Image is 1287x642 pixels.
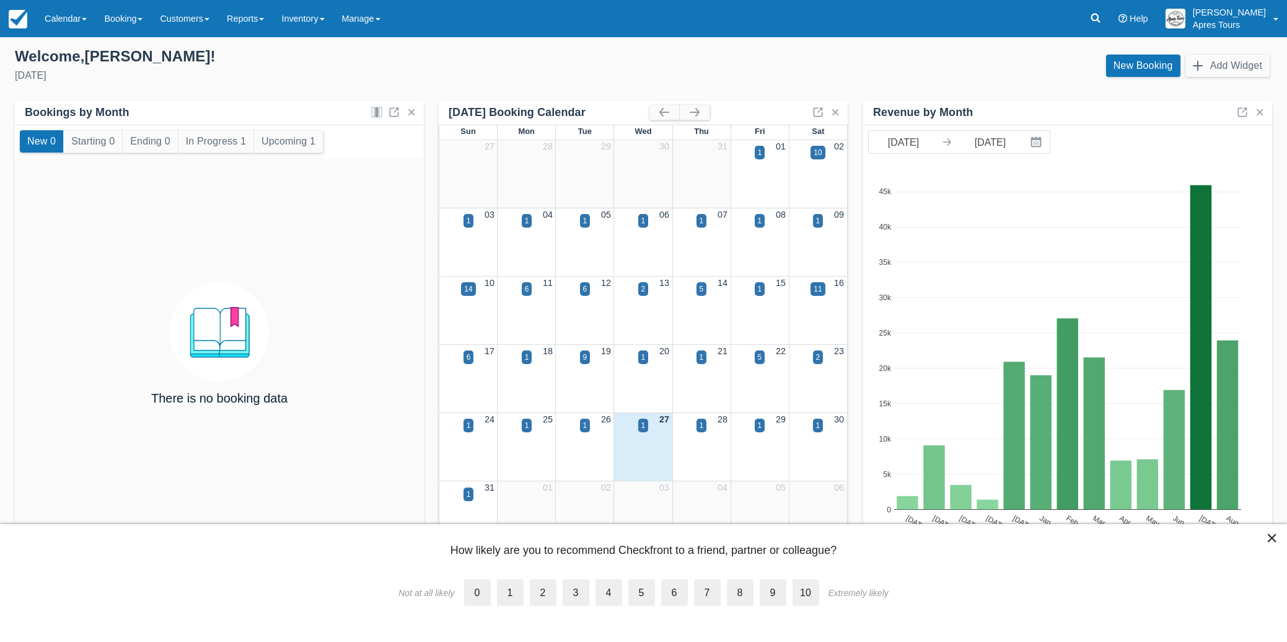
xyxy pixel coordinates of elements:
div: 6 [525,283,529,295]
a: 02 [834,141,844,151]
a: 27 [485,141,494,151]
div: 1 [583,420,587,431]
button: Interact with the calendar and add the check-in date for your trip. [1025,131,1050,153]
div: 1 [525,420,529,431]
img: checkfront-main-nav-mini-logo.png [9,10,27,29]
span: Fri [755,127,765,136]
label: 3 [563,579,589,606]
div: 1 [583,215,587,226]
a: 03 [485,210,494,220]
a: 08 [776,210,786,220]
span: Sun [460,127,475,136]
input: End Date [955,131,1025,153]
p: [PERSON_NAME] [1193,6,1266,19]
label: 0 [464,579,491,606]
div: 6 [467,352,471,363]
a: 13 [659,278,669,288]
div: 1 [467,489,471,500]
a: 29 [601,141,611,151]
div: [DATE] [15,68,634,83]
span: Mon [518,127,535,136]
a: 01 [776,141,786,151]
div: 1 [525,352,529,363]
a: 12 [601,278,611,288]
div: 1 [700,215,704,226]
span: Sat [812,127,824,136]
a: 10 [485,278,494,288]
div: 1 [758,420,762,431]
div: 1 [700,420,704,431]
a: 24 [485,414,494,424]
div: 6 [583,283,587,295]
a: 18 [543,346,553,356]
a: 20 [659,346,669,356]
a: 27 [659,414,669,424]
div: 2 [816,352,820,363]
a: 16 [834,278,844,288]
span: Thu [694,127,709,136]
div: Extremely likely [828,588,889,598]
div: 1 [816,420,820,431]
div: Revenue by Month [873,105,973,120]
a: 15 [776,278,786,288]
label: 9 [760,579,786,606]
label: 7 [694,579,721,606]
div: 1 [758,147,762,158]
a: 03 [659,483,669,493]
h4: There is no booking data [151,391,288,405]
p: Apres Tours [1193,19,1266,31]
a: 17 [485,346,494,356]
a: 28 [543,141,553,151]
label: 8 [727,579,753,606]
label: 6 [661,579,688,606]
div: 5 [758,352,762,363]
i: Help [1118,14,1127,23]
a: 09 [834,210,844,220]
span: Tue [578,127,592,136]
a: 05 [601,210,611,220]
a: 19 [601,346,611,356]
div: [DATE] Booking Calendar [449,105,649,120]
div: 1 [467,420,471,431]
a: 01 [543,483,553,493]
label: 1 [497,579,524,606]
div: 1 [641,215,646,226]
span: Help [1130,14,1148,24]
img: booking.png [170,282,269,381]
div: 2 [641,283,646,295]
div: 9 [583,352,587,363]
a: 23 [834,346,844,356]
a: 30 [659,141,669,151]
a: 04 [718,483,727,493]
div: 1 [467,215,471,226]
a: 05 [776,483,786,493]
a: 11 [543,278,553,288]
div: 1 [525,215,529,226]
div: Bookings by Month [25,105,130,120]
div: 1 [641,420,646,431]
div: 1 [700,352,704,363]
div: 10 [814,147,822,158]
div: 1 [758,215,762,226]
a: 28 [718,414,727,424]
span: Wed [635,127,651,136]
div: Not at all likely [398,588,454,598]
div: 1 [816,215,820,226]
button: Close [1266,528,1278,548]
a: 21 [718,346,727,356]
a: 06 [834,483,844,493]
a: 07 [718,210,727,220]
a: 30 [834,414,844,424]
div: 14 [464,283,472,295]
div: 5 [700,283,704,295]
label: 10 [793,579,819,606]
a: 31 [718,141,727,151]
img: A1 [1166,9,1185,29]
label: 2 [530,579,556,606]
div: 1 [758,283,762,295]
a: 25 [543,414,553,424]
a: 14 [718,278,727,288]
div: How likely are you to recommend Checkfront to a friend, partner or colleague? [19,543,1268,564]
a: 29 [776,414,786,424]
input: Start Date [869,131,938,153]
